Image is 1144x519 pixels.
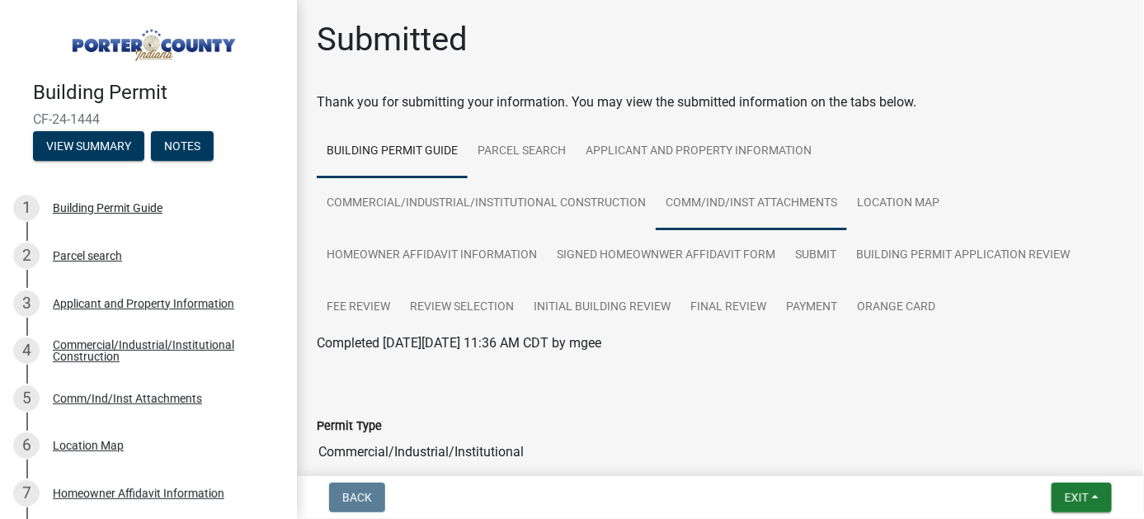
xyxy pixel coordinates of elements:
a: Building Permit Guide [317,125,468,178]
div: Homeowner Affidavit Information [53,488,224,499]
wm-modal-confirm: Notes [151,140,214,153]
div: Comm/Ind/Inst Attachments [53,393,202,404]
span: CF-24-1444 [33,111,264,127]
span: Back [342,491,372,504]
div: 4 [13,337,40,364]
div: Applicant and Property Information [53,298,234,309]
a: Orange Card [847,281,945,334]
a: Homeowner Affidavit Information [317,229,547,282]
a: Applicant and Property Information [576,125,822,178]
div: 5 [13,385,40,412]
div: 2 [13,243,40,269]
button: Exit [1052,483,1112,512]
label: Permit Type [317,421,382,432]
span: Completed [DATE][DATE] 11:36 AM CDT by mgee [317,335,601,351]
a: Comm/Ind/Inst Attachments [656,177,847,230]
div: Commercial/Industrial/Institutional Construction [53,339,271,362]
div: 3 [13,290,40,317]
div: Thank you for submitting your information. You may view the submitted information on the tabs below. [317,92,1124,112]
button: View Summary [33,131,144,161]
a: Commercial/Industrial/Institutional Construction [317,177,656,230]
div: Building Permit Guide [53,202,162,214]
div: Location Map [53,440,124,451]
a: Submit [785,229,846,282]
div: Parcel search [53,250,122,262]
a: Final Review [680,281,776,334]
wm-modal-confirm: Summary [33,140,144,153]
a: Signed Homeownwer Affidavit Form [547,229,785,282]
img: Porter County, Indiana [33,17,271,64]
div: 6 [13,432,40,459]
a: Building Permit Application Review [846,229,1080,282]
div: 7 [13,480,40,507]
button: Notes [151,131,214,161]
span: Exit [1065,491,1089,504]
div: 1 [13,195,40,221]
a: Initial Building Review [524,281,680,334]
a: Parcel search [468,125,576,178]
button: Back [329,483,385,512]
a: Fee Review [317,281,400,334]
a: Review Selection [400,281,524,334]
a: Payment [776,281,847,334]
h1: Submitted [317,20,468,59]
h4: Building Permit [33,81,284,105]
a: Location Map [847,177,949,230]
